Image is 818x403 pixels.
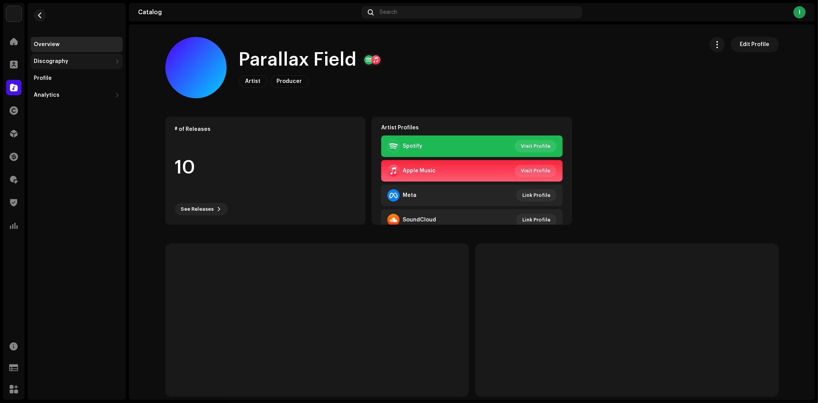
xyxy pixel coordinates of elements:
[403,217,436,223] div: SoundCloud
[521,163,550,178] span: Visit Profile
[31,54,123,69] re-m-nav-dropdown: Discography
[175,203,228,215] button: See Releases
[34,75,52,81] div: Profile
[731,37,779,52] button: Edit Profile
[34,58,68,64] div: Discography
[522,212,550,228] span: Link Profile
[31,37,123,52] re-m-nav-item: Overview
[277,79,302,84] span: Producer
[516,189,556,201] button: Link Profile
[522,188,550,203] span: Link Profile
[245,79,261,84] span: Artist
[181,201,214,217] span: See Releases
[34,41,59,48] div: Overview
[403,143,422,149] div: Spotify
[165,117,366,225] re-o-card-data: # of Releases
[381,125,419,131] strong: Artist Profiles
[515,165,556,177] button: Visit Profile
[515,140,556,152] button: Visit Profile
[175,126,356,132] div: # of Releases
[380,9,397,15] span: Search
[740,37,770,52] span: Edit Profile
[138,9,359,15] div: Catalog
[403,192,416,198] div: Meta
[239,48,357,72] h1: Parallax Field
[793,6,806,18] div: I
[34,92,59,98] div: Analytics
[31,71,123,86] re-m-nav-item: Profile
[6,6,21,21] img: afd5cbfa-dab2-418a-b3bb-650b285419db
[31,88,123,103] re-m-nav-dropdown: Analytics
[403,168,436,174] div: Apple Music
[521,139,550,154] span: Visit Profile
[516,214,556,226] button: Link Profile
